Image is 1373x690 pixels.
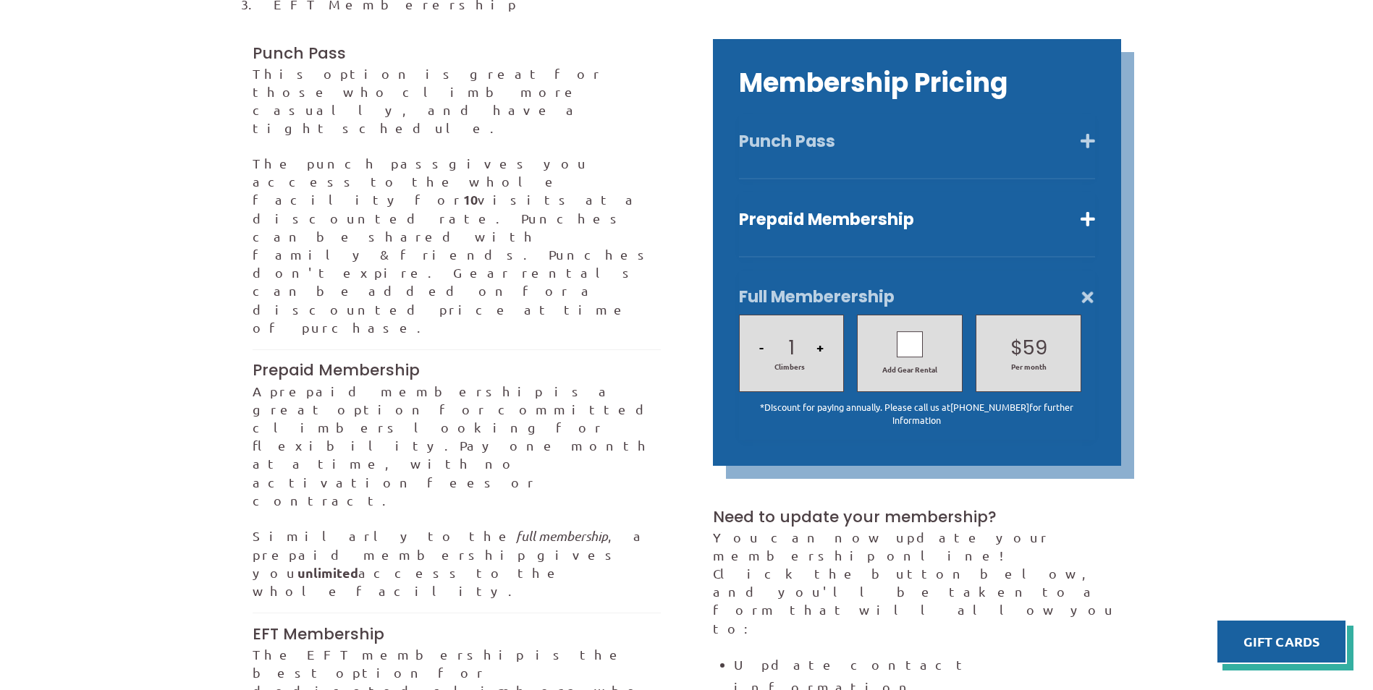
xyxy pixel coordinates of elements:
[713,506,1121,528] h3: Need to update your membership?
[253,383,658,453] span: A prepaid membership is a great option for committed climbers looking for flexibility.
[516,528,608,544] em: full membership
[812,323,828,372] button: +
[864,365,955,375] span: Add Gear Rental
[983,334,1074,362] h2: $
[253,154,661,336] p: The punch pass
[253,623,661,645] h3: EFT Membership
[463,191,478,208] strong: 10
[713,528,1121,637] p: You can now update your membership online! Click the button below, and you'll be taken to a form ...
[774,362,805,372] span: Climbers
[253,359,661,381] h3: Prepaid Membership
[253,156,654,335] span: gives you access to the whole facility for visits at a discounted rate. Punches can be shared wit...
[950,401,1029,413] a: [PHONE_NUMBER]
[253,64,661,137] p: This option is great for those who climb more casually, and have a tight schedule.
[739,65,1095,101] h2: Membership Pricing
[253,527,661,600] p: Similarly to the , a prepaid membership gives you access to the whole facility.
[253,382,661,509] p: Pay one month at a time, with no activation fees or contract.
[755,323,768,372] button: -
[253,43,661,64] h3: Punch Pass
[1023,334,1047,362] p: 59
[739,401,1095,426] p: *Discount for paying annually. Please call us at for further information
[297,564,358,581] strong: unlimited
[745,334,837,362] h2: 1
[990,362,1067,372] span: Per month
